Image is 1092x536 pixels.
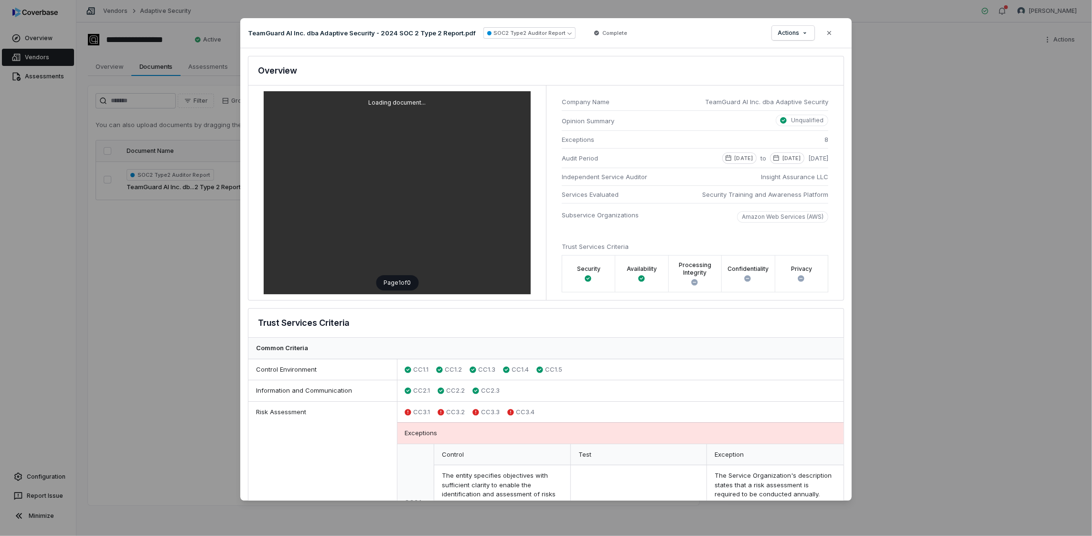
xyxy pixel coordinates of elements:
span: CC1.5 [546,365,563,375]
label: Confidentiality [728,265,769,273]
p: Unqualified [791,117,824,124]
span: Opinion Summary [562,116,623,126]
h3: Trust Services Criteria [258,316,349,330]
span: Insight Assurance LLC [761,172,828,182]
p: TeamGuard AI Inc. dba Adaptive Security - 2024 SOC 2 Type 2 Report.pdf [248,29,476,37]
div: Exception [707,444,844,466]
div: Control Environment [248,359,397,380]
div: Information and Communication [248,380,397,401]
p: [DATE] [782,154,801,162]
span: CC1.1 [414,365,429,375]
div: Test [571,444,707,466]
span: Complete [602,29,627,37]
span: CC2.1 [414,386,430,396]
span: TeamGuard AI Inc. dba Adaptive Security [705,97,828,107]
span: Trust Services Criteria [562,243,629,250]
button: SOC2 Type2 Auditor Report [483,27,576,39]
label: Availability [627,265,657,273]
div: Page 1 of 0 [376,275,418,290]
span: CC2.3 [482,386,500,396]
label: Privacy [791,265,812,273]
div: Common Criteria [248,338,844,359]
span: Subservice Organizations [562,210,639,220]
span: CC3.2 [447,407,465,417]
span: Independent Service Auditor [562,172,647,182]
span: CC1.3 [479,365,496,375]
span: Exceptions [562,135,594,144]
span: CC3.3 [482,407,500,417]
span: CC2.2 [447,386,465,396]
div: Loading document... [264,91,531,114]
label: Security [577,265,600,273]
div: Control [434,444,571,466]
span: Audit Period [562,153,598,163]
h3: Overview [258,64,297,77]
span: to [760,153,766,164]
div: Exceptions [397,422,844,444]
span: CC1.4 [512,365,529,375]
button: Actions [772,26,814,40]
span: CC3.1 [414,407,430,417]
label: Processing Integrity [674,261,716,277]
span: CC3.4 [516,407,535,417]
span: CC1.2 [445,365,462,375]
span: Actions [778,29,799,37]
span: Company Name [562,97,697,107]
p: [DATE] [735,154,753,162]
span: [DATE] [808,153,828,164]
p: Amazon Web Services (AWS) [742,213,824,221]
span: Services Evaluated [562,190,619,199]
span: Security Training and Awareness Platform [702,190,828,199]
span: 8 [824,135,828,144]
